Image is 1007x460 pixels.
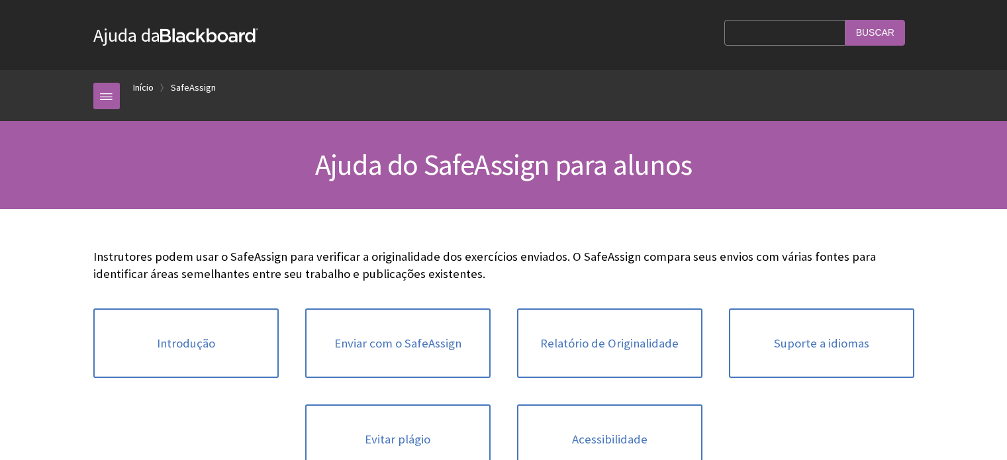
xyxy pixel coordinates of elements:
[171,79,216,96] a: SafeAssign
[315,146,692,183] span: Ajuda do SafeAssign para alunos
[729,308,914,379] a: Suporte a idiomas
[133,79,154,96] a: Início
[845,20,905,46] input: Buscar
[93,248,914,283] p: Instrutores podem usar o SafeAssign para verificar a originalidade dos exercícios enviados. O Saf...
[517,308,702,379] a: Relatório de Originalidade
[305,308,491,379] a: Enviar com o SafeAssign
[160,28,258,42] strong: Blackboard
[93,23,258,47] a: Ajuda daBlackboard
[93,308,279,379] a: Introdução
